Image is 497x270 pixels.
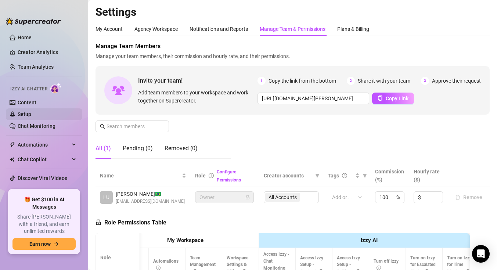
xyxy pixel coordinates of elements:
[452,193,485,202] button: Remove
[100,124,105,129] span: search
[96,218,166,227] h5: Role Permissions Table
[18,35,32,40] a: Home
[134,25,178,33] div: Agency Workspace
[347,77,355,85] span: 2
[96,25,123,33] div: My Account
[260,25,325,33] div: Manage Team & Permissions
[12,238,76,250] button: Earn nowarrow-right
[18,46,76,58] a: Creator Analytics
[245,195,250,199] span: lock
[421,77,429,85] span: 3
[328,172,339,180] span: Tags
[18,123,55,129] a: Chat Monitoring
[377,266,381,270] span: info-circle
[337,25,369,33] div: Plans & Billing
[358,77,410,85] span: Share it with your team
[54,241,59,246] span: arrow-right
[409,165,448,187] th: Hourly rate ($)
[199,192,249,203] span: Owner
[209,173,214,178] span: info-circle
[96,144,111,153] div: All (1)
[217,169,241,183] a: Configure Permissions
[29,241,51,247] span: Earn now
[257,77,266,85] span: 1
[18,111,31,117] a: Setup
[314,170,321,181] span: filter
[138,76,257,85] span: Invite your team!
[96,42,490,51] span: Manage Team Members
[372,93,414,104] button: Copy Link
[386,96,408,101] span: Copy Link
[18,175,67,181] a: Discover Viral Videos
[96,52,490,60] span: Manage your team members, their commission and hourly rate, and their permissions.
[18,100,36,105] a: Content
[342,173,347,178] span: question-circle
[363,173,367,178] span: filter
[12,196,76,210] span: 🎁 Get $100 in AI Messages
[18,64,54,70] a: Team Analytics
[361,237,378,244] strong: Izzy AI
[138,89,255,105] span: Add team members to your workspace and work together on Supercreator.
[190,25,248,33] div: Notifications and Reports
[156,266,161,270] span: info-circle
[18,139,70,151] span: Automations
[371,165,409,187] th: Commission (%)
[123,144,153,153] div: Pending (0)
[50,83,62,93] img: AI Chatter
[269,77,336,85] span: Copy the link from the bottom
[472,245,490,263] div: Open Intercom Messenger
[116,198,185,205] span: [EMAIL_ADDRESS][DOMAIN_NAME]
[315,173,320,178] span: filter
[107,122,159,130] input: Search members
[378,96,383,101] span: copy
[6,18,61,25] img: logo-BBDzfeDw.svg
[116,190,185,198] span: [PERSON_NAME] 🇧🇷
[96,5,490,19] h2: Settings
[165,144,198,153] div: Removed (0)
[10,157,14,162] img: Chat Copilot
[264,172,312,180] span: Creator accounts
[10,142,15,148] span: thunderbolt
[96,219,101,225] span: lock
[195,173,206,179] span: Role
[12,213,76,235] span: Share [PERSON_NAME] with a friend, and earn unlimited rewards
[167,237,204,244] strong: My Workspace
[96,165,191,187] th: Name
[10,86,47,93] span: Izzy AI Chatter
[100,172,180,180] span: Name
[18,154,70,165] span: Chat Copilot
[103,193,109,201] span: LU
[361,170,368,181] span: filter
[432,77,481,85] span: Approve their request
